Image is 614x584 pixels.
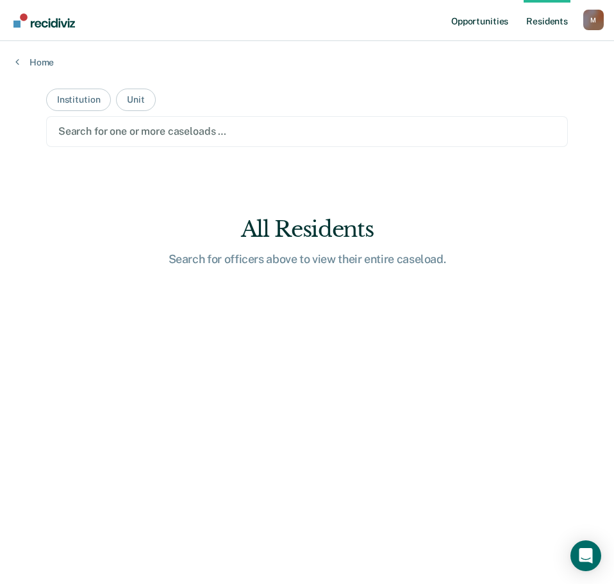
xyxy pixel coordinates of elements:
button: Profile dropdown button [583,10,604,30]
div: Open Intercom Messenger [570,540,601,571]
img: Recidiviz [13,13,75,28]
div: Search for officers above to view their entire caseload. [102,252,512,266]
div: All Residents [102,216,512,243]
div: M [583,10,604,30]
button: Unit [116,89,155,111]
button: Institution [46,89,111,111]
a: Home [15,56,599,68]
